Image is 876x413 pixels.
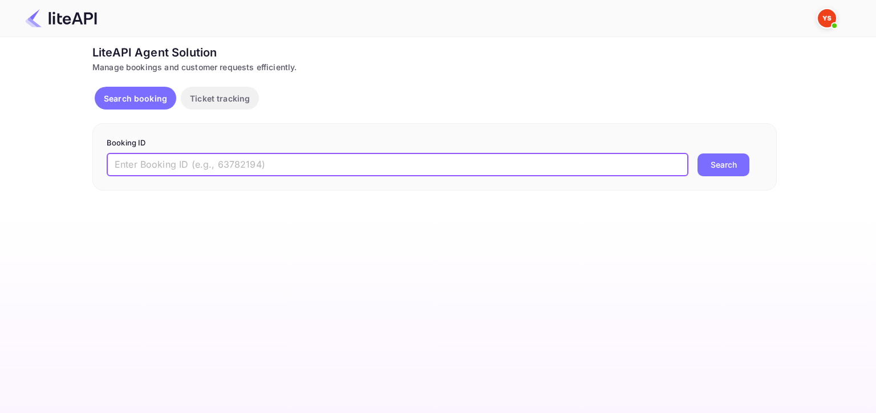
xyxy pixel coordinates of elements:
img: LiteAPI Logo [25,9,97,27]
div: LiteAPI Agent Solution [92,44,777,61]
input: Enter Booking ID (e.g., 63782194) [107,153,688,176]
p: Booking ID [107,137,763,149]
img: Yandex Support [818,9,836,27]
button: Search [697,153,749,176]
div: Manage bookings and customer requests efficiently. [92,61,777,73]
p: Ticket tracking [190,92,250,104]
p: Search booking [104,92,167,104]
